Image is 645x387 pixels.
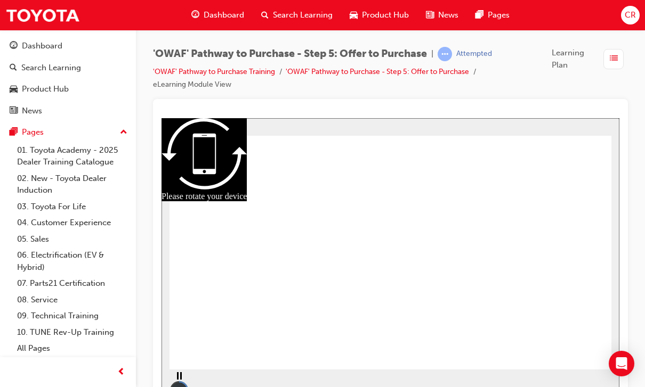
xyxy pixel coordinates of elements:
span: 'OWAF' Pathway to Purchase - Step 5: Offer to Purchase [153,48,427,60]
a: News [4,101,132,121]
span: news-icon [10,106,18,116]
span: prev-icon [117,366,125,379]
a: Dashboard [4,36,132,56]
span: Product Hub [362,9,409,21]
a: 01. Toyota Academy - 2025 Dealer Training Catalogue [13,142,132,170]
a: pages-iconPages [467,4,518,26]
button: Pages [4,122,132,142]
span: guage-icon [191,9,199,22]
div: Attempted [456,49,492,59]
a: 05. Sales [13,231,132,248]
div: slide: Content [8,8,450,18]
div: Open Intercom Messenger [609,351,634,376]
span: CR [625,9,636,21]
a: 'OWAF' Pathway to Purchase Training [153,67,275,76]
img: Trak [5,3,80,27]
span: Pages [488,9,510,21]
a: 03. Toyota For Life [13,199,132,215]
a: 07. Parts21 Certification [13,275,132,292]
span: up-icon [120,126,127,139]
button: CR [621,6,640,24]
div: Dashboard [22,40,62,52]
button: Pause (Ctrl+Alt+P) [5,253,23,271]
a: 09. Technical Training [13,308,132,324]
li: eLearning Module View [153,79,231,91]
a: Product Hub [4,79,132,99]
span: search-icon [261,9,269,22]
a: car-iconProduct Hub [341,4,417,26]
span: list-icon [610,52,618,65]
span: car-icon [10,85,18,94]
a: 08. Service [13,292,132,308]
span: search-icon [10,63,17,73]
span: guage-icon [10,42,18,51]
a: guage-iconDashboard [183,4,253,26]
button: DashboardSearch LearningProduct HubNews [4,34,132,122]
a: 04. Customer Experience [13,215,132,231]
div: Product Hub [22,83,69,95]
a: search-iconSearch Learning [253,4,341,26]
div: News [22,105,42,117]
span: learningRecordVerb_ATTEMPT-icon [438,47,452,61]
a: 06. Electrification (EV & Hybrid) [13,247,132,275]
a: 'OWAF' Pathway to Purchase - Step 5: Offer to Purchase [286,67,469,76]
span: | [431,48,433,60]
a: All Pages [13,340,132,357]
a: 02. New - Toyota Dealer Induction [13,170,132,199]
span: car-icon [350,9,358,22]
span: Dashboard [204,9,244,21]
div: Search Learning [21,62,81,74]
span: news-icon [426,9,434,22]
span: pages-icon [475,9,483,22]
span: pages-icon [10,128,18,137]
span: News [438,9,458,21]
span: Search Learning [273,9,333,21]
a: Search Learning [4,58,132,78]
span: Learning Plan [552,47,599,71]
div: playback controls [5,245,23,279]
button: Learning Plan [552,47,628,71]
a: 10. TUNE Rev-Up Training [13,324,132,341]
a: news-iconNews [417,4,467,26]
div: Pages [22,126,44,138]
